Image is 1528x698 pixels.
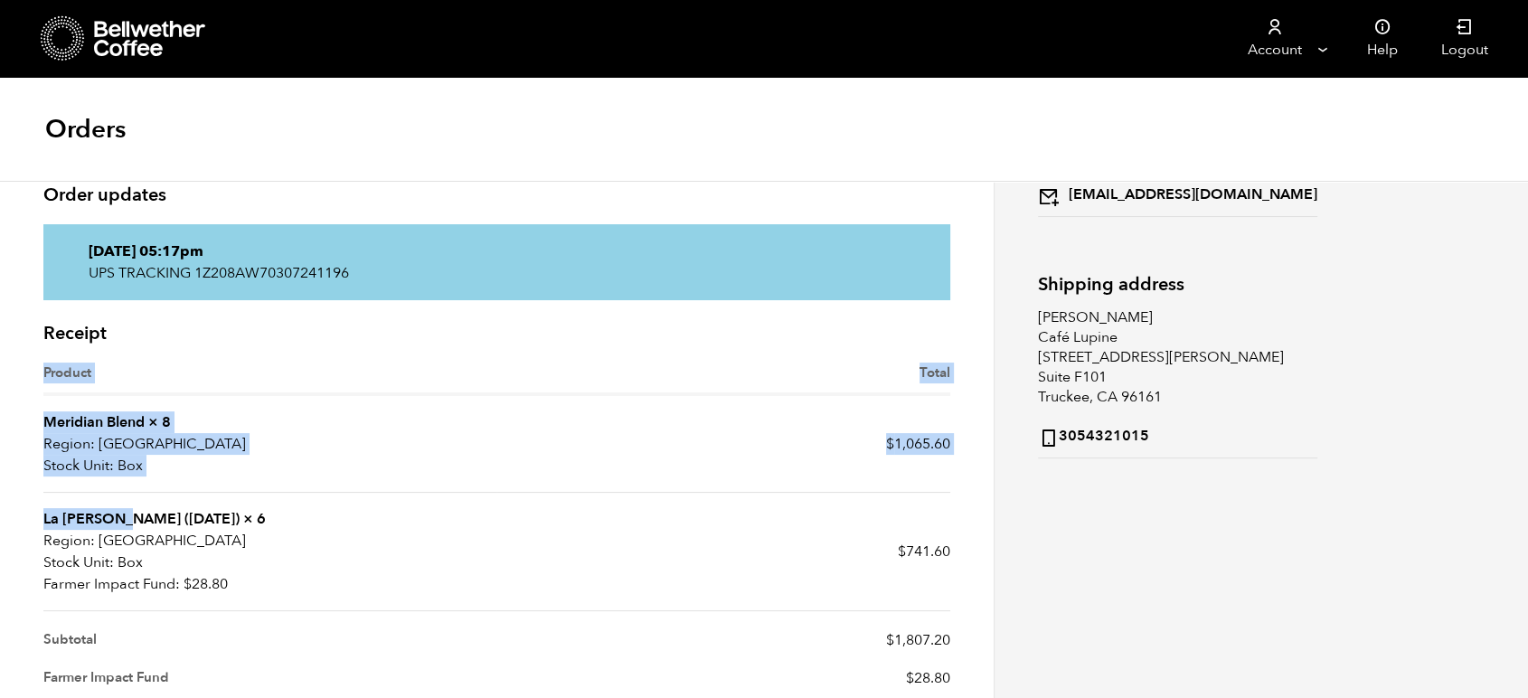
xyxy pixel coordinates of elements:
strong: × 6 [243,509,266,529]
strong: Region: [43,433,95,455]
strong: Stock Unit: [43,552,114,573]
a: Meridian Blend [43,412,145,432]
span: $ [886,630,894,650]
span: $ [184,574,192,594]
strong: Region: [43,530,95,552]
p: Box [43,455,496,476]
th: Farmer Impact Fund [43,659,496,697]
h2: Receipt [43,323,950,344]
p: UPS TRACKING 1Z208AW70307241196 [89,262,905,284]
th: Product [43,363,496,396]
span: $ [906,668,914,688]
p: [GEOGRAPHIC_DATA] [43,433,496,455]
th: Subtotal [43,611,496,659]
th: Total [496,363,949,396]
h1: Orders [45,113,126,146]
span: $ [898,542,906,561]
strong: La [PERSON_NAME] ([DATE]) [43,509,240,529]
h2: Order updates [43,184,950,206]
strong: × 8 [148,412,171,432]
strong: Farmer Impact Fund: [43,573,180,595]
bdi: 1,065.60 [886,434,950,454]
p: [DATE] 05:17pm [89,241,905,262]
strong: Stock Unit: [43,455,114,476]
bdi: 741.60 [898,542,950,561]
h2: Shipping address [1038,274,1317,295]
bdi: 28.80 [184,574,228,594]
span: $ [886,434,894,454]
p: Box [43,552,496,573]
strong: 3054321015 [1038,422,1149,448]
address: [PERSON_NAME] Café Lupine [STREET_ADDRESS][PERSON_NAME] Suite F101 Truckee, CA 96161 [1038,307,1317,458]
span: 28.80 [906,668,950,688]
span: 1,807.20 [886,630,950,650]
strong: [EMAIL_ADDRESS][DOMAIN_NAME] [1038,181,1317,207]
p: [GEOGRAPHIC_DATA] [43,530,496,552]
